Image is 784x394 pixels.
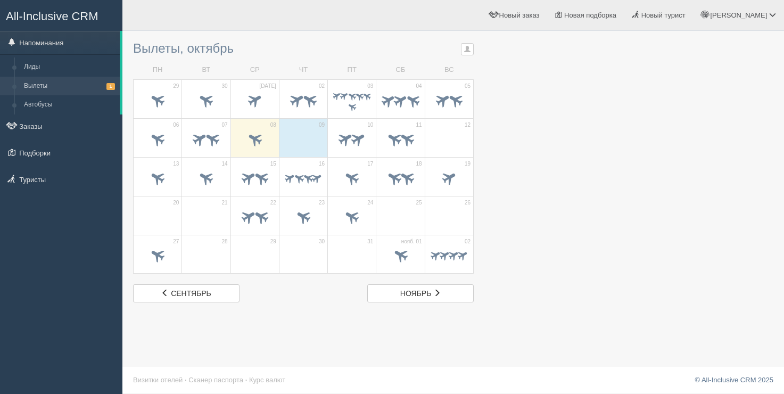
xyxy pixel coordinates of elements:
[1,1,122,30] a: All-Inclusive CRM
[465,121,471,129] span: 12
[367,83,373,90] span: 03
[695,376,773,384] a: © All-Inclusive CRM 2025
[499,11,540,19] span: Новый заказ
[221,238,227,245] span: 28
[367,121,373,129] span: 10
[416,121,422,129] span: 11
[279,61,327,79] td: ЧТ
[19,77,120,96] a: Вылеты1
[19,58,120,77] a: Лиды
[188,376,243,384] a: Сканер паспорта
[465,238,471,245] span: 02
[425,61,473,79] td: ВС
[367,238,373,245] span: 31
[221,121,227,129] span: 07
[185,376,187,384] span: ·
[245,376,247,384] span: ·
[328,61,376,79] td: ПТ
[249,376,285,384] a: Курс валют
[367,284,474,302] a: ноябрь
[221,160,227,168] span: 14
[416,160,422,168] span: 18
[6,10,98,23] span: All-Inclusive CRM
[376,61,425,79] td: СБ
[465,160,471,168] span: 19
[400,289,432,298] span: ноябрь
[173,121,179,129] span: 06
[416,199,422,207] span: 25
[19,95,120,114] a: Автобусы
[319,160,325,168] span: 16
[270,238,276,245] span: 29
[416,83,422,90] span: 04
[319,199,325,207] span: 23
[230,61,279,79] td: СР
[221,199,227,207] span: 21
[401,238,422,245] span: нояб. 01
[173,160,179,168] span: 13
[171,289,211,298] span: сентябрь
[173,83,179,90] span: 29
[641,11,686,19] span: Новый турист
[319,238,325,245] span: 30
[221,83,227,90] span: 30
[134,61,182,79] td: ПН
[270,160,276,168] span: 15
[133,284,240,302] a: сентябрь
[710,11,767,19] span: [PERSON_NAME]
[106,83,115,90] span: 1
[564,11,616,19] span: Новая подборка
[465,83,471,90] span: 05
[182,61,230,79] td: ВТ
[133,376,183,384] a: Визитки отелей
[465,199,471,207] span: 26
[319,121,325,129] span: 09
[270,121,276,129] span: 08
[270,199,276,207] span: 22
[133,42,474,55] h3: Вылеты, октябрь
[319,83,325,90] span: 02
[259,83,276,90] span: [DATE]
[173,199,179,207] span: 20
[367,199,373,207] span: 24
[367,160,373,168] span: 17
[173,238,179,245] span: 27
